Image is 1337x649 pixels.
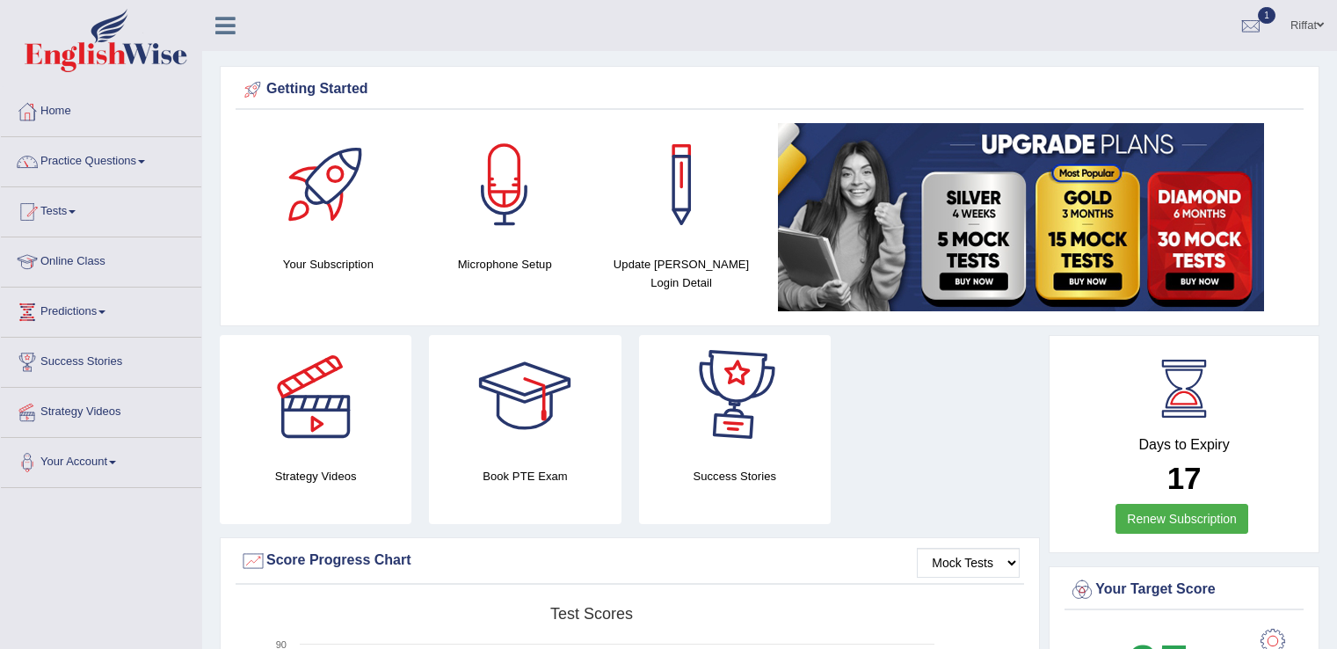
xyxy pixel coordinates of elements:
[240,548,1020,574] div: Score Progress Chart
[1,388,201,432] a: Strategy Videos
[550,605,633,623] tspan: Test scores
[1,137,201,181] a: Practice Questions
[1,187,201,231] a: Tests
[1167,461,1202,495] b: 17
[1,438,201,482] a: Your Account
[429,467,621,485] h4: Book PTE Exam
[1069,437,1299,453] h4: Days to Expiry
[778,123,1264,311] img: small5.jpg
[1115,504,1248,534] a: Renew Subscription
[1,288,201,332] a: Predictions
[602,255,761,292] h4: Update [PERSON_NAME] Login Detail
[1,338,201,382] a: Success Stories
[1258,7,1275,24] span: 1
[1,237,201,281] a: Online Class
[240,77,1299,103] div: Getting Started
[639,467,831,485] h4: Success Stories
[1,87,201,131] a: Home
[249,255,408,273] h4: Your Subscription
[220,467,411,485] h4: Strategy Videos
[425,255,585,273] h4: Microphone Setup
[1069,577,1299,603] div: Your Target Score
